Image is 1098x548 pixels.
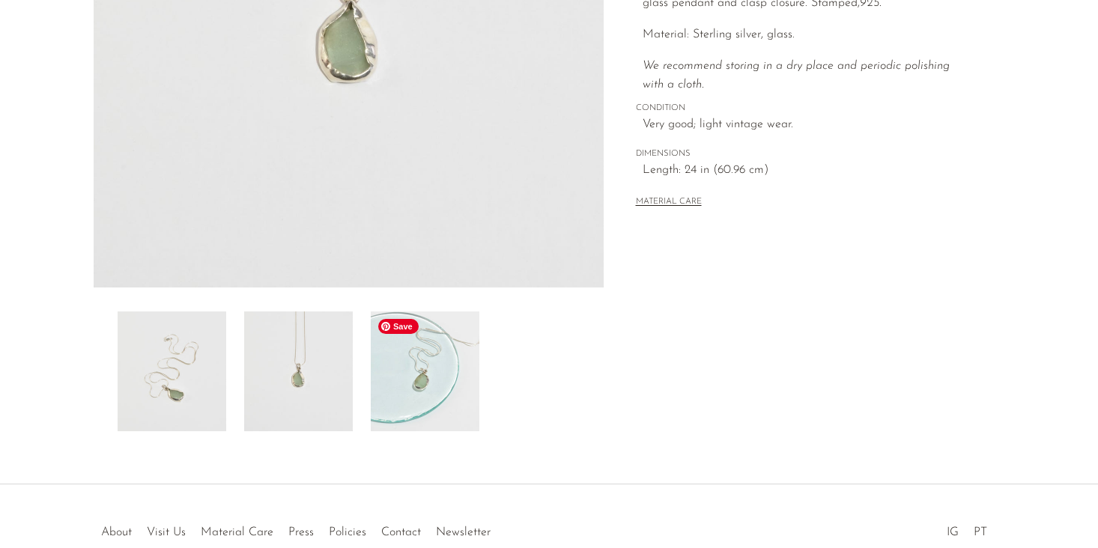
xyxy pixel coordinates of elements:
[329,526,366,538] a: Policies
[974,526,987,538] a: PT
[643,161,973,180] span: Length: 24 in (60.96 cm)
[643,115,973,135] span: Very good; light vintage wear.
[288,526,314,538] a: Press
[643,60,950,91] i: We recommend storing in a dry place and periodic polishing with a cloth.
[378,319,419,334] span: Save
[381,526,421,538] a: Contact
[636,147,973,161] span: DIMENSIONS
[643,25,973,45] p: Material: Sterling silver, glass.
[118,311,226,431] img: Sea Glass Pendant Necklace
[101,526,132,538] a: About
[947,526,959,538] a: IG
[371,311,479,431] img: Sea Glass Pendant Necklace
[939,514,995,543] ul: Social Medias
[94,514,498,543] ul: Quick links
[636,197,702,208] button: MATERIAL CARE
[201,526,273,538] a: Material Care
[147,526,186,538] a: Visit Us
[636,102,973,115] span: CONDITION
[244,311,353,431] img: Sea Glass Pendant Necklace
